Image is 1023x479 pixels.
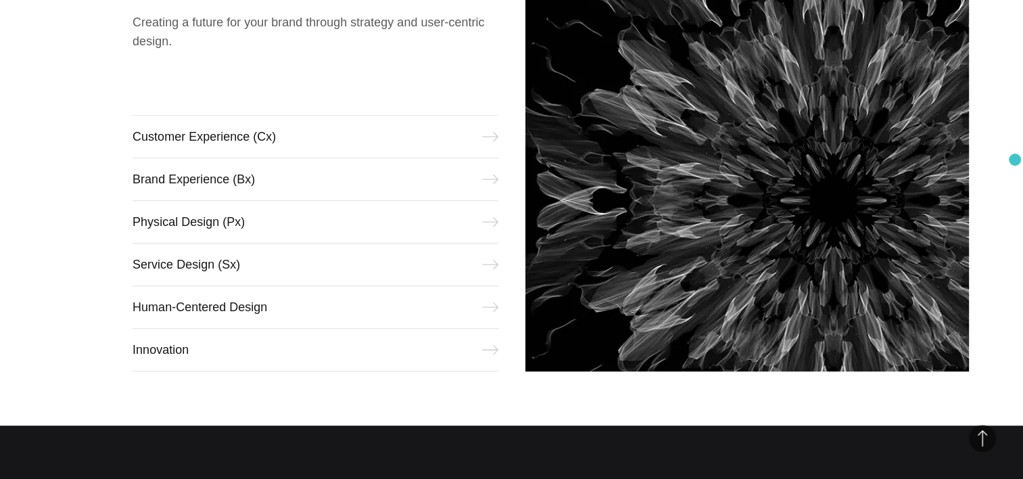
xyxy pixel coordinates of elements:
a: Customer Experience (Cx) [133,115,498,158]
a: Innovation [133,328,498,371]
a: Human-Centered Design [133,286,498,329]
a: Service Design (Sx) [133,243,498,286]
button: Back to Top [969,425,996,452]
p: Creating a future for your brand through strategy and user-centric design. [133,13,498,51]
a: Brand Experience (Bx) [133,158,498,201]
a: Physical Design (Px) [133,200,498,244]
